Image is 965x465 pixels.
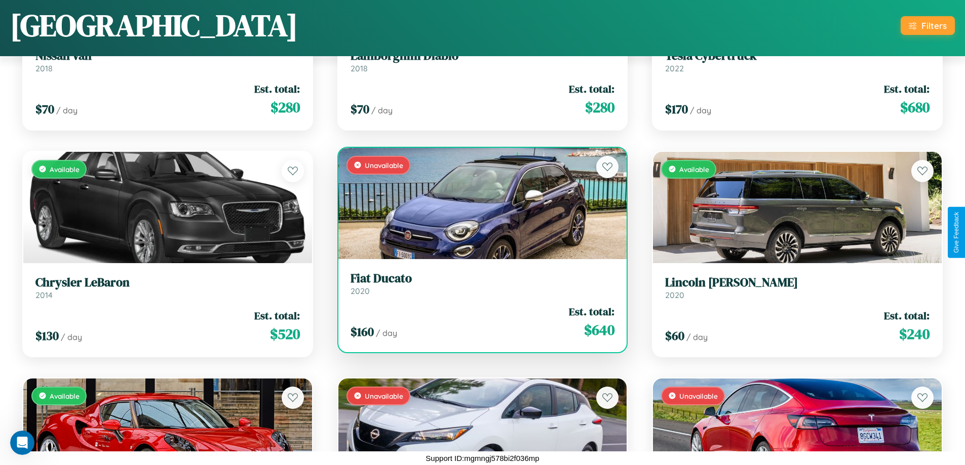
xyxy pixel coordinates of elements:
[351,49,615,63] h3: Lamborghini Diablo
[254,81,300,96] span: Est. total:
[665,275,930,290] h3: Lincoln [PERSON_NAME]
[35,290,53,300] span: 2014
[351,49,615,73] a: Lamborghini Diablo2018
[61,332,82,342] span: / day
[254,308,300,323] span: Est. total:
[50,165,80,174] span: Available
[10,5,298,46] h1: [GEOGRAPHIC_DATA]
[899,324,930,344] span: $ 240
[426,451,539,465] p: Support ID: mgmngj578bi2f036mp
[35,327,59,344] span: $ 130
[365,161,403,170] span: Unavailable
[665,101,688,117] span: $ 170
[585,97,614,117] span: $ 280
[953,212,960,253] div: Give Feedback
[351,271,615,296] a: Fiat Ducato2020
[50,392,80,400] span: Available
[271,97,300,117] span: $ 280
[679,165,709,174] span: Available
[686,332,708,342] span: / day
[665,290,684,300] span: 2020
[884,81,930,96] span: Est. total:
[351,101,369,117] span: $ 70
[921,20,947,31] div: Filters
[376,328,397,338] span: / day
[10,431,34,455] iframe: Intercom live chat
[351,63,368,73] span: 2018
[665,49,930,63] h3: Tesla Cybertruck
[569,304,614,319] span: Est. total:
[584,320,614,340] span: $ 640
[679,392,718,400] span: Unavailable
[665,63,684,73] span: 2022
[351,286,370,296] span: 2020
[569,81,614,96] span: Est. total:
[351,271,615,286] h3: Fiat Ducato
[884,308,930,323] span: Est. total:
[35,275,300,290] h3: Chrysler LeBaron
[901,16,955,35] button: Filters
[35,275,300,300] a: Chrysler LeBaron2014
[351,323,374,340] span: $ 160
[35,49,300,73] a: Nissan Van2018
[35,49,300,63] h3: Nissan Van
[665,49,930,73] a: Tesla Cybertruck2022
[365,392,403,400] span: Unavailable
[35,101,54,117] span: $ 70
[690,105,711,115] span: / day
[270,324,300,344] span: $ 520
[665,275,930,300] a: Lincoln [PERSON_NAME]2020
[371,105,393,115] span: / day
[900,97,930,117] span: $ 680
[665,327,684,344] span: $ 60
[35,63,53,73] span: 2018
[56,105,78,115] span: / day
